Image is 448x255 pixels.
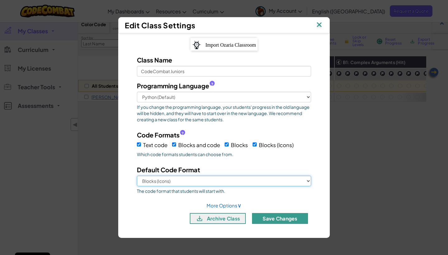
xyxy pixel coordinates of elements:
input: Text code [137,142,141,146]
span: ? [181,131,184,136]
button: Save Changes [252,213,308,224]
span: ∨ [237,202,241,209]
img: IconClose.svg [315,21,323,30]
span: Programming Language [137,81,209,90]
input: Blocks (Icons) [253,142,257,146]
img: ozaria-logo.png [192,40,201,49]
span: Blocks [231,141,248,148]
span: Class Name [137,56,172,64]
span: Import Ozaria Classroom [205,42,256,48]
span: If you change the programming language, your students' progress in the old language will be hidde... [137,104,311,123]
button: archive class [190,213,246,224]
span: Edit Class Settings [125,21,195,30]
span: Blocks and code [178,141,220,148]
input: Blocks [225,142,229,146]
span: ? [211,82,213,87]
span: Default Code Format [137,166,200,174]
span: Code Formats [137,130,180,139]
span: The code format that students will start with. [137,188,311,194]
input: Blocks and code [172,142,176,146]
span: Text code [143,141,167,148]
img: IconArchive.svg [196,215,203,222]
span: Blocks (Icons) [259,141,294,148]
a: More Options [207,202,241,208]
span: Which code formats students can choose from. [137,151,311,157]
